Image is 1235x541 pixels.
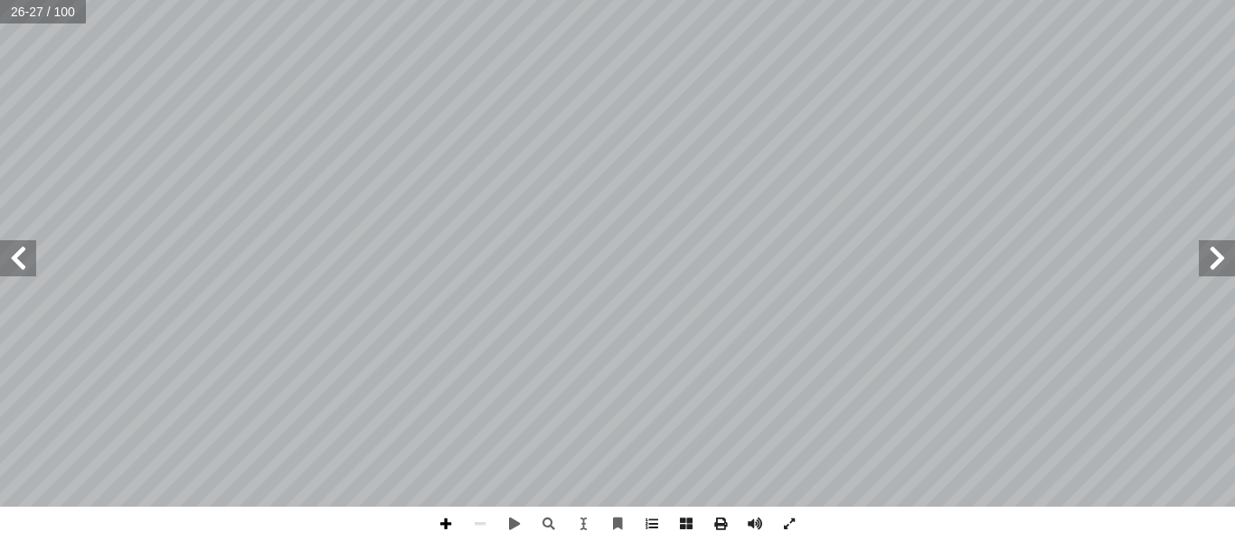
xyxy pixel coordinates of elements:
span: تبديل ملء الشاشة [772,507,806,541]
span: تكبير [429,507,463,541]
span: التشغيل التلقائي [497,507,532,541]
span: صوت [738,507,772,541]
span: الصفحات [669,507,703,541]
span: يبحث [532,507,566,541]
span: التصغير [463,507,497,541]
span: حدد الأداة [566,507,600,541]
span: جدول المحتويات [635,507,669,541]
span: إشارة مرجعية [600,507,635,541]
span: مطبعة [703,507,738,541]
